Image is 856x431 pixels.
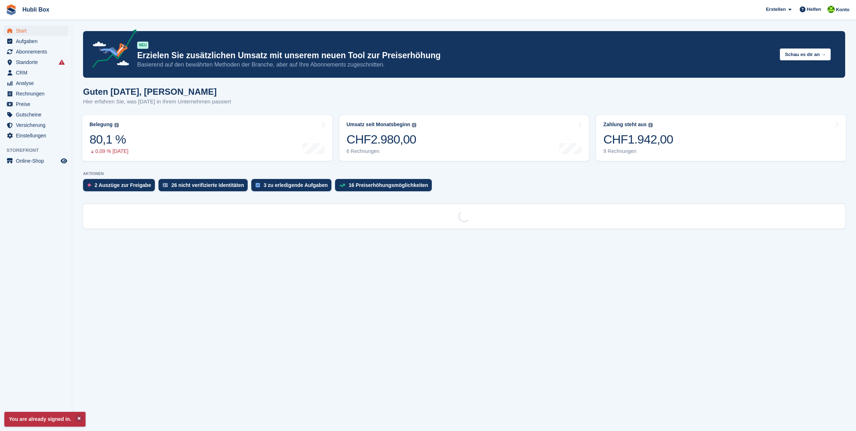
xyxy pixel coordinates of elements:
[158,179,252,195] a: 26 nicht verifizierte Identitäten
[4,156,68,166] a: Speisekarte
[827,6,835,13] img: Stefano
[4,26,68,36] a: menu
[171,182,244,188] div: 26 nicht verifizierte Identitäten
[4,131,68,141] a: menu
[603,148,673,154] div: 9 Rechnungen
[19,4,52,16] a: Hubli Box
[137,42,148,49] div: NEU
[16,57,59,67] span: Standorte
[648,123,653,127] img: icon-info-grey-7440780725fd019a000dd9b08b2336e03edf1995a4989e88bcd33f0948082b44.svg
[4,68,68,78] a: menu
[95,182,151,188] div: 2 Auszüge zur Freigabe
[16,156,59,166] span: Online-Shop
[16,120,59,130] span: Versicherung
[6,4,17,15] img: stora-icon-8386f47178a22dfd0bd8f6a31ec36ba5ce8667c1dd55bd0f319d3a0aa187defe.svg
[83,98,231,106] p: Hier erfahren Sie, was [DATE] in Ihrem Unternehmen passiert
[335,179,435,195] a: 16 Preiserhöhungsmöglichkeiten
[90,121,113,128] div: Belegung
[596,115,846,161] a: Zahlung steht aus CHF1.942,00 9 Rechnungen
[86,29,137,71] img: price-adjustments-announcement-icon-8257ccfd72463d97f412b2fc003d46551f7dbcb40ab6d574587a9cd5c0d94...
[16,68,59,78] span: CRM
[347,132,417,147] div: CHF2.980,00
[339,184,345,187] img: price_increase_opportunities-93ffe204e8149a01c8c9dc8f82e8f89637d9d84a8eef4429ea346261dce0b2c0.svg
[347,148,417,154] div: 6 Rechnungen
[4,120,68,130] a: menu
[16,131,59,141] span: Einstellungen
[4,57,68,67] a: menu
[137,61,774,69] p: Basierend auf den bewährten Methoden der Branche, aber auf Ihre Abonnements zugeschnitten.
[251,179,335,195] a: 3 zu erledigende Aufgaben
[83,179,158,195] a: 2 Auszüge zur Freigabe
[16,26,59,36] span: Start
[16,78,59,88] span: Analyse
[603,121,647,128] div: Zahlung steht aus
[87,183,91,187] img: move_outs_to_deallocate_icon-f764333ba52eb49d3ac5e1228854f67142a1ed5810a6f6cc68b1a99e826820c5.svg
[163,183,168,187] img: verify_identity-adf6edd0f0f0b5bbfe63781bf79b02c33cf7c696d77639b501bdc392416b5a36.svg
[264,182,328,188] div: 3 zu erledigende Aufgaben
[60,157,68,165] a: Vorschau-Shop
[4,412,86,427] p: You are already signed in.
[4,110,68,120] a: menu
[347,121,410,128] div: Umsatz seit Monatsbeginn
[339,115,589,161] a: Umsatz seit Monatsbeginn CHF2.980,00 6 Rechnungen
[83,171,845,176] p: AKTIONEN
[6,147,72,154] span: Storefront
[16,47,59,57] span: Abonnements
[4,89,68,99] a: menu
[807,6,821,13] span: Helfen
[4,78,68,88] a: menu
[603,132,673,147] div: CHF1.942,00
[4,47,68,57] a: menu
[256,183,260,187] img: task-75834270c22a3079a89374b754ae025e5fb1db73e45f91037f5363f120a921f8.svg
[766,6,786,13] span: Erstellen
[4,99,68,109] a: menu
[90,148,129,154] div: 0,09 % [DATE]
[90,132,129,147] div: 80,1 %
[412,123,416,127] img: icon-info-grey-7440780725fd019a000dd9b08b2336e03edf1995a4989e88bcd33f0948082b44.svg
[780,48,831,60] button: Schau es dir an →
[836,6,850,13] span: Konto
[137,50,774,61] p: Erzielen Sie zusätzlichen Umsatz mit unserem neuen Tool zur Preiserhöhung
[16,99,59,109] span: Preise
[16,36,59,46] span: Aufgaben
[82,115,332,161] a: Belegung 80,1 % 0,09 % [DATE]
[4,36,68,46] a: menu
[59,59,65,65] i: Es sind Fehler bei der Synchronisierung von Smart-Einträgen aufgetreten
[114,123,119,127] img: icon-info-grey-7440780725fd019a000dd9b08b2336e03edf1995a4989e88bcd33f0948082b44.svg
[16,110,59,120] span: Gutscheine
[349,182,428,188] div: 16 Preiserhöhungsmöglichkeiten
[16,89,59,99] span: Rechnungen
[83,87,231,97] h1: Guten [DATE], [PERSON_NAME]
